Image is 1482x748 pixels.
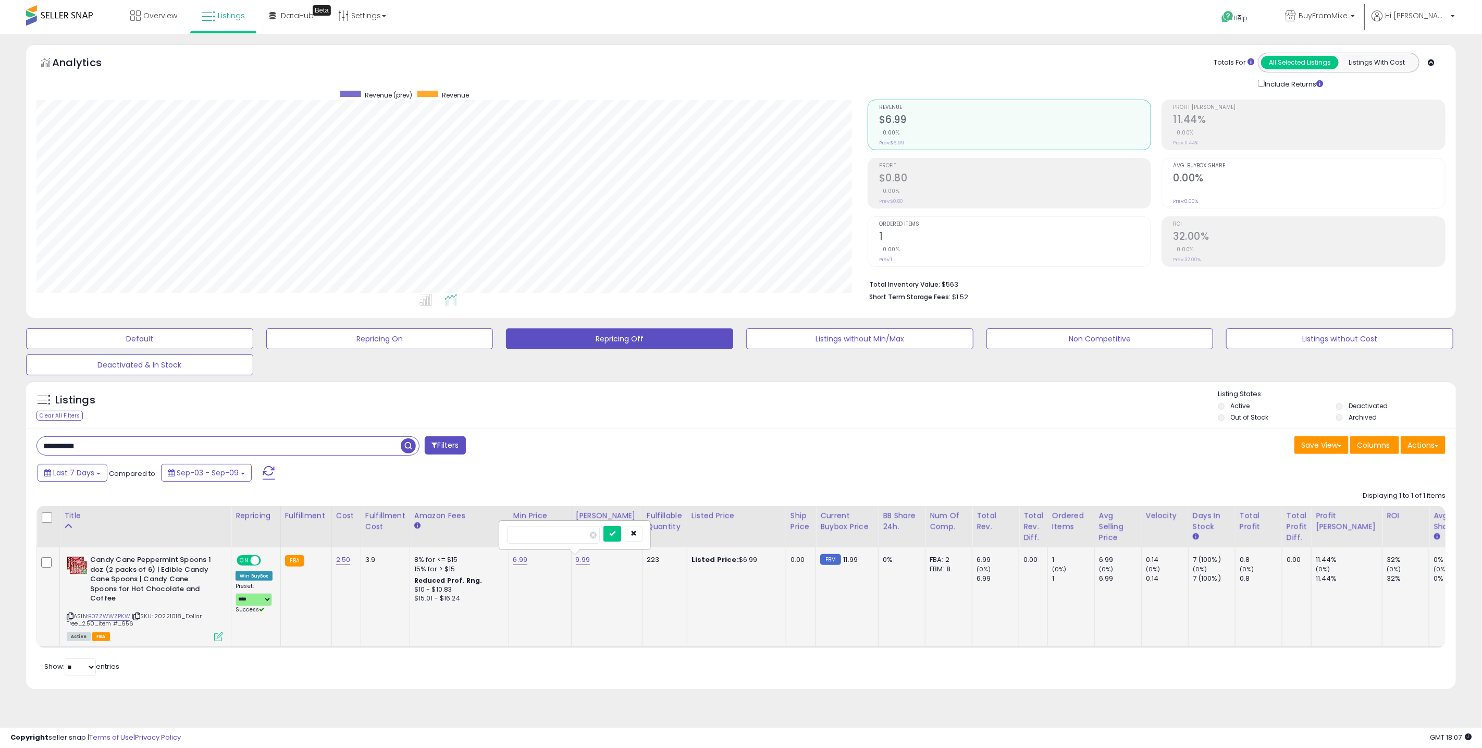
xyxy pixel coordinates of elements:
span: BuyFromMike [1299,10,1348,21]
h2: $6.99 [879,114,1151,128]
label: Archived [1349,413,1377,422]
small: FBM [820,554,841,565]
small: 0.00% [879,187,900,195]
div: Listed Price [691,510,782,521]
span: Profit [879,163,1151,169]
div: 0% [1434,555,1476,565]
h5: Listings [55,393,95,408]
div: 0.00 [791,555,808,565]
div: ROI [1387,510,1425,521]
button: Default [26,328,253,349]
div: 0.00 [1023,555,1040,565]
small: (0%) [1099,565,1114,573]
button: Last 7 Days [38,464,107,482]
a: Help [1213,3,1268,34]
div: Repricing [236,510,276,521]
span: Revenue (prev) [365,91,412,100]
i: Get Help [1221,10,1234,23]
b: Candy Cane Peppermint Spoons 1 doz (2 packs of 6) | Edible Candy Cane Spoons | Candy Cane Spoons ... [90,555,217,606]
span: Sep-03 - Sep-09 [177,468,239,478]
div: Preset: [236,583,273,614]
div: 6.99 [1099,555,1141,565]
label: Active [1231,401,1250,410]
small: (0%) [1434,565,1448,573]
small: (0%) [1146,565,1160,573]
small: 0.00% [879,246,900,253]
span: OFF [260,556,276,565]
b: Listed Price: [691,555,739,565]
small: (0%) [977,565,991,573]
div: 0.14 [1146,574,1188,583]
small: Amazon Fees. [414,521,421,531]
div: Total Profit Diff. [1287,510,1307,543]
div: Velocity [1146,510,1184,521]
div: Profit [PERSON_NAME] [1316,510,1378,532]
button: All Selected Listings [1261,56,1339,69]
span: DataHub [281,10,314,21]
div: [PERSON_NAME] [576,510,638,521]
span: $1.52 [952,292,968,302]
a: 9.99 [576,555,590,565]
div: Num of Comp. [930,510,968,532]
div: 1 [1052,574,1094,583]
span: | SKU: 20221018_Dollar Tree_2.50_item #_656 [67,612,202,628]
b: Reduced Prof. Rng. [414,576,483,585]
div: $10 - $10.83 [414,585,501,594]
label: Out of Stock [1231,413,1269,422]
small: Days In Stock. [1193,532,1199,542]
div: Total Rev. Diff. [1023,510,1043,543]
button: Deactivated & In Stock [26,354,253,375]
div: Clear All Filters [36,411,83,421]
div: 32% [1387,555,1429,565]
small: 0.00% [879,129,900,137]
b: Short Term Storage Fees: [869,292,950,301]
button: Listings without Min/Max [746,328,973,349]
div: Displaying 1 to 1 of 1 items [1363,491,1446,501]
small: 0.00% [1173,129,1194,137]
span: Listings [218,10,245,21]
h2: 32.00% [1173,230,1445,244]
button: Save View [1294,436,1349,454]
h2: 1 [879,230,1151,244]
div: 7 (100%) [1193,555,1235,565]
div: 8% for <= $15 [414,555,501,565]
div: 3.9 [365,555,402,565]
div: 0.8 [1240,574,1282,583]
span: Avg. Buybox Share [1173,163,1445,169]
li: $563 [869,277,1438,290]
div: $6.99 [691,555,778,565]
span: ON [238,556,251,565]
span: Revenue [879,105,1151,111]
a: 2.50 [336,555,351,565]
h2: 11.44% [1173,114,1445,128]
h5: Analytics [52,55,122,72]
span: 11.99 [844,555,858,565]
div: Fulfillment [285,510,327,521]
small: (0%) [1193,565,1207,573]
span: ROI [1173,222,1445,227]
div: 32% [1387,574,1429,583]
small: (0%) [1052,565,1067,573]
span: Help [1234,14,1248,22]
span: Profit [PERSON_NAME] [1173,105,1445,111]
img: 51VZYDuGVaL._SL40_.jpg [67,555,88,576]
small: Prev: 32.00% [1173,256,1201,263]
button: Non Competitive [986,328,1214,349]
div: 11.44% [1316,555,1382,565]
div: 0.14 [1146,555,1188,565]
small: 0.00% [1173,246,1194,253]
div: Title [64,510,227,521]
div: 7 (100%) [1193,574,1235,583]
div: 0% [883,555,917,565]
div: 223 [647,555,679,565]
div: Avg Selling Price [1099,510,1137,543]
span: Compared to: [109,469,157,479]
div: BB Share 24h. [883,510,921,532]
div: Win BuyBox [236,571,273,581]
div: Total Profit [1240,510,1278,532]
small: Prev: 11.44% [1173,140,1198,146]
div: Totals For [1214,58,1254,68]
div: FBA: 2 [930,555,964,565]
span: Columns [1357,440,1390,450]
span: Overview [143,10,177,21]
